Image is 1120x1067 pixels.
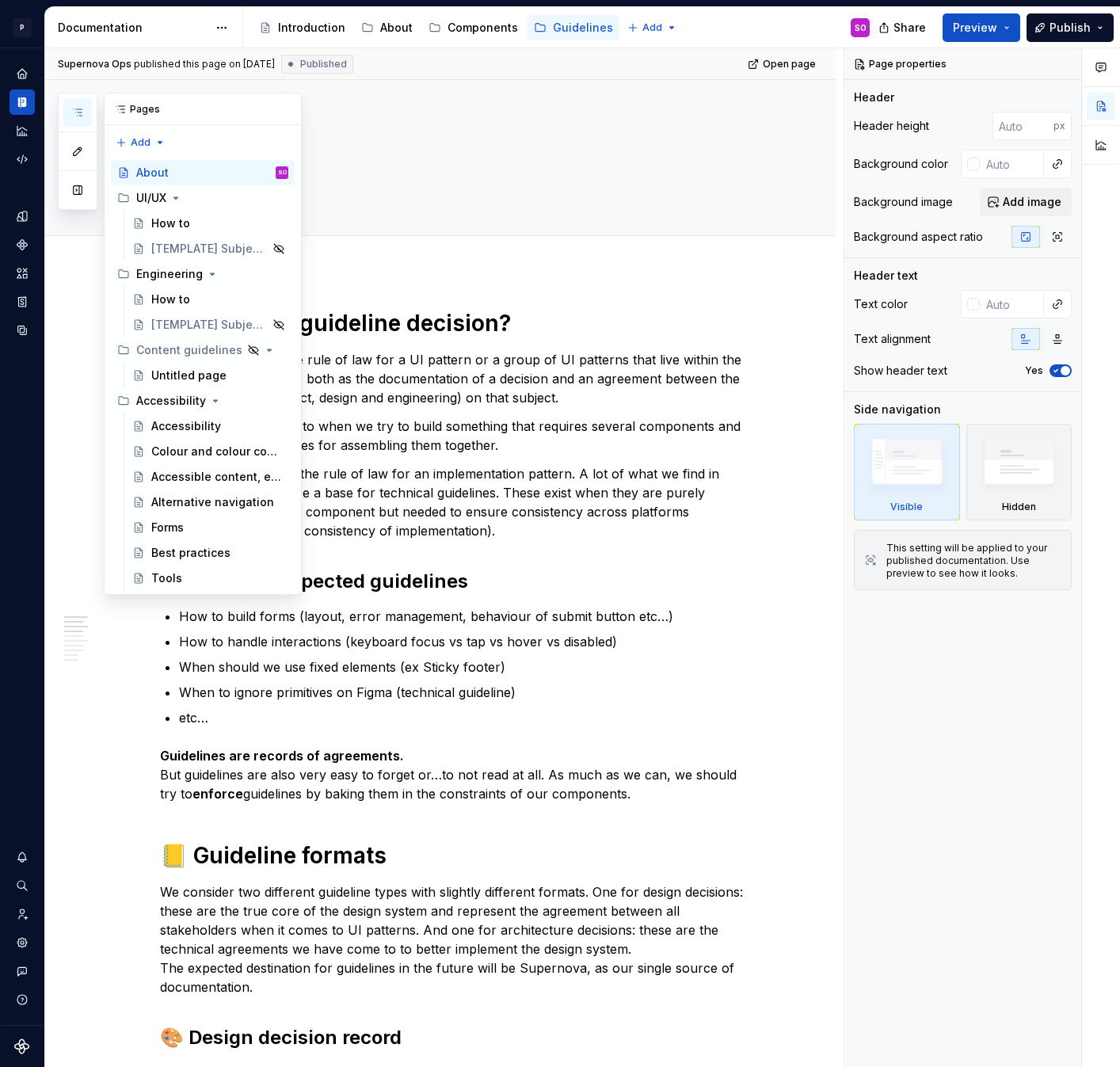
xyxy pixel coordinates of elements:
div: Components [448,20,518,36]
div: Accessible content, expected roles [151,469,282,485]
a: Introduction [253,15,352,40]
p: A technical guideline is the rule of law for an implementation pattern. A lot of what we find in ... [160,464,759,540]
span: Share [893,20,926,36]
h2: 🎨 Design decision record [160,1025,759,1050]
div: Introduction [278,20,345,36]
div: Accessibility [111,388,295,413]
button: Add [623,17,682,39]
h1: 🤔 What is a guideline decision? [160,309,759,337]
div: How to [151,292,190,307]
div: How to [151,215,190,231]
a: Untitled page [126,363,295,388]
div: Text alignment [854,331,931,347]
p: How to build forms (layout, error management, behaviour of submit button etc…) [179,607,759,626]
input: Auto [980,290,1044,318]
div: Untitled page [151,368,227,383]
input: Auto [980,150,1044,178]
button: Add [111,131,170,154]
div: SO [278,165,287,181]
div: This setting will be applied to your published documentation. Use preview to see how it looks. [886,542,1061,580]
a: Home [10,61,35,86]
a: Storybook stories [10,289,35,314]
a: Components [10,232,35,257]
div: Engineering [136,266,203,282]
div: [TEMPLATE] Subject of the debate [151,317,268,333]
a: [TEMPLATE] Subject of the debate [126,312,295,337]
div: Header height [854,118,929,134]
div: Page tree [111,160,295,591]
div: Background aspect ratio [854,229,983,245]
div: UI/UX [111,185,295,211]
h1: 📒 Guideline formats [160,841,759,870]
div: SO [855,21,867,34]
p: When to ignore primitives on Figma (technical guideline) [179,683,759,702]
a: Assets [10,261,35,286]
a: [TEMPLATE] Subject of the debate [126,236,295,261]
div: Visible [854,424,960,520]
span: Preview [953,20,997,36]
p: A design guideline is the rule of law for a UI pattern or a group of UI patterns that live within... [160,350,759,407]
span: Publish [1050,20,1091,36]
input: Auto [992,112,1053,140]
div: Tools [151,570,182,586]
div: About [136,165,169,181]
a: Open page [743,53,823,75]
a: Guidelines [528,15,619,40]
a: Documentation [10,90,35,115]
a: Tools [126,566,295,591]
a: Forms [126,515,295,540]
div: Header [854,90,894,105]
div: P [13,18,32,37]
div: Visible [890,501,923,513]
a: AboutSO [111,160,295,185]
div: Hidden [966,424,1072,520]
div: Settings [10,930,35,955]
div: Header text [854,268,918,284]
div: Text color [854,296,908,312]
p: But guidelines are also very easy to forget or…to not read at all. As much as we can, we should t... [160,746,759,803]
div: published this page on [DATE] [134,58,275,70]
p: They are what we turn to when we try to build something that requires several components and we d... [160,417,759,455]
div: Accessibility [151,418,221,434]
a: Best practices [126,540,295,566]
a: Data sources [10,318,35,343]
button: Notifications [10,844,35,870]
div: Guidelines [553,20,613,36]
button: Contact support [10,958,35,984]
div: Side navigation [854,402,941,417]
a: Colour and colour contrast [126,439,295,464]
a: Accessibility [126,413,295,439]
span: Open page [763,58,816,70]
p: When should we use fixed elements (ex Sticky footer) [179,657,759,676]
button: Publish [1027,13,1114,42]
div: Best practices [151,545,230,561]
div: About [380,20,413,36]
p: etc… [179,708,759,727]
div: Alternative navigation [151,494,274,510]
strong: Guidelines are records of agreements. [160,748,404,764]
a: Accessible content, expected roles [126,464,295,490]
span: Add [131,136,150,149]
div: [TEMPLATE] Subject of the debate [151,241,268,257]
div: Analytics [10,118,35,143]
a: Components [422,15,524,40]
button: Add image [980,188,1072,216]
span: Add image [1003,194,1061,210]
div: Hidden [1002,501,1036,513]
a: Alternative navigation [126,490,295,515]
textarea: About [157,131,756,169]
div: Forms [151,520,184,535]
span: Add [642,21,662,34]
div: Background color [854,156,948,172]
button: Search ⌘K [10,873,35,898]
a: Design tokens [10,204,35,229]
a: Invite team [10,901,35,927]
